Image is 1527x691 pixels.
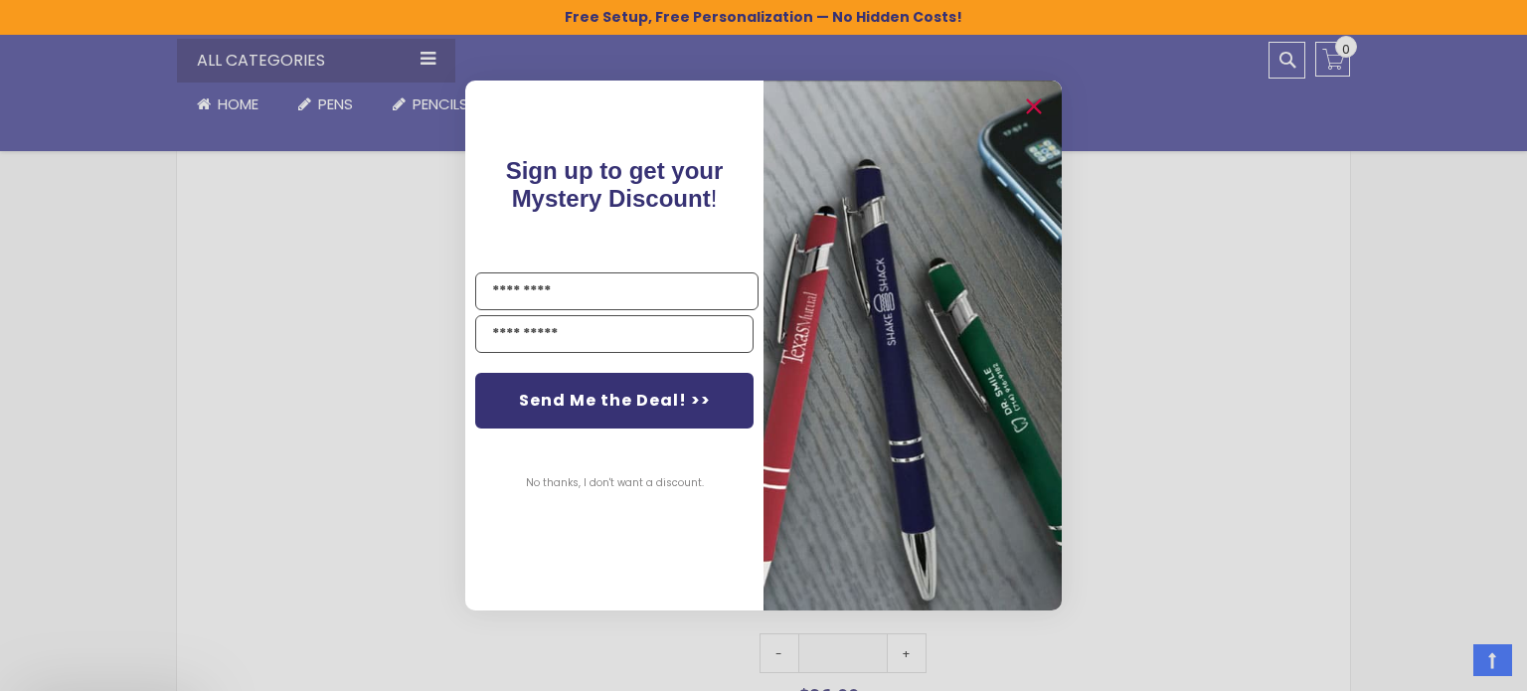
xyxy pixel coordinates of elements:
[506,157,724,212] span: Sign up to get your Mystery Discount
[763,81,1062,610] img: pop-up-image
[506,157,724,212] span: !
[516,458,714,508] button: No thanks, I don't want a discount.
[1018,90,1050,122] button: Close dialog
[475,373,754,429] button: Send Me the Deal! >>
